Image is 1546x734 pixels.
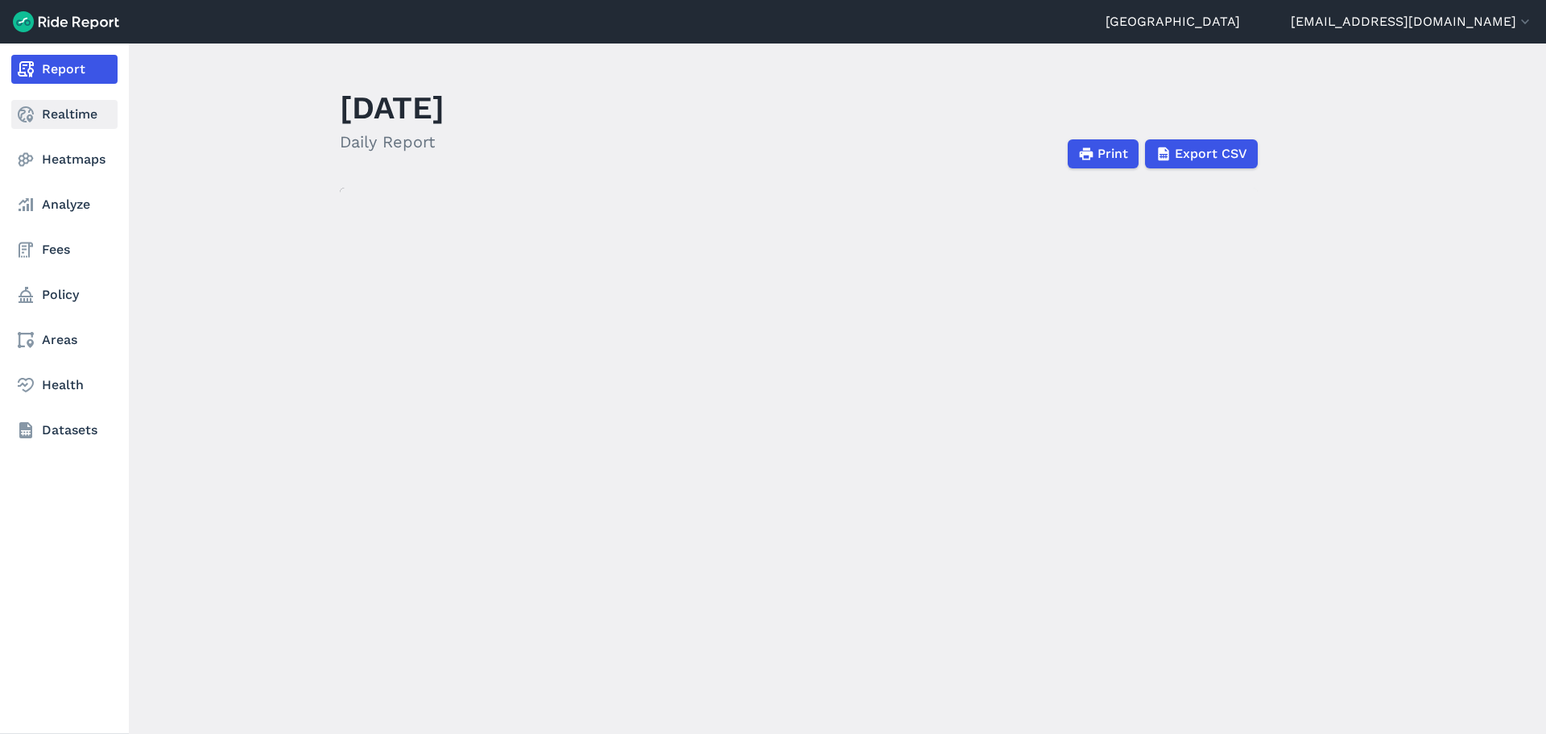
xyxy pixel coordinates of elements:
[1097,144,1128,164] span: Print
[1175,144,1247,164] span: Export CSV
[11,55,118,84] a: Report
[1106,12,1240,31] a: [GEOGRAPHIC_DATA]
[340,85,444,130] h1: [DATE]
[11,145,118,174] a: Heatmaps
[11,100,118,129] a: Realtime
[11,280,118,309] a: Policy
[1145,139,1258,168] button: Export CSV
[11,326,118,355] a: Areas
[13,11,119,32] img: Ride Report
[11,235,118,264] a: Fees
[11,371,118,400] a: Health
[11,416,118,445] a: Datasets
[11,190,118,219] a: Analyze
[1291,12,1533,31] button: [EMAIL_ADDRESS][DOMAIN_NAME]
[340,130,444,154] h2: Daily Report
[1068,139,1139,168] button: Print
